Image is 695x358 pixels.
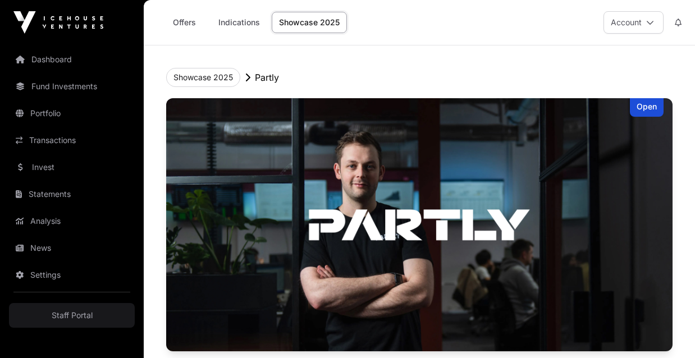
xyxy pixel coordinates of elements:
[9,101,135,126] a: Portfolio
[9,128,135,153] a: Transactions
[13,11,103,34] img: Icehouse Ventures Logo
[9,263,135,287] a: Settings
[211,12,267,33] a: Indications
[9,74,135,99] a: Fund Investments
[166,68,240,87] button: Showcase 2025
[603,11,664,34] button: Account
[255,71,279,84] p: Partly
[9,182,135,206] a: Statements
[162,12,207,33] a: Offers
[9,47,135,72] a: Dashboard
[272,12,347,33] a: Showcase 2025
[9,209,135,233] a: Analysis
[630,98,664,117] div: Open
[9,155,135,180] a: Invest
[9,303,135,328] a: Staff Portal
[166,98,673,351] img: Partly
[9,236,135,260] a: News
